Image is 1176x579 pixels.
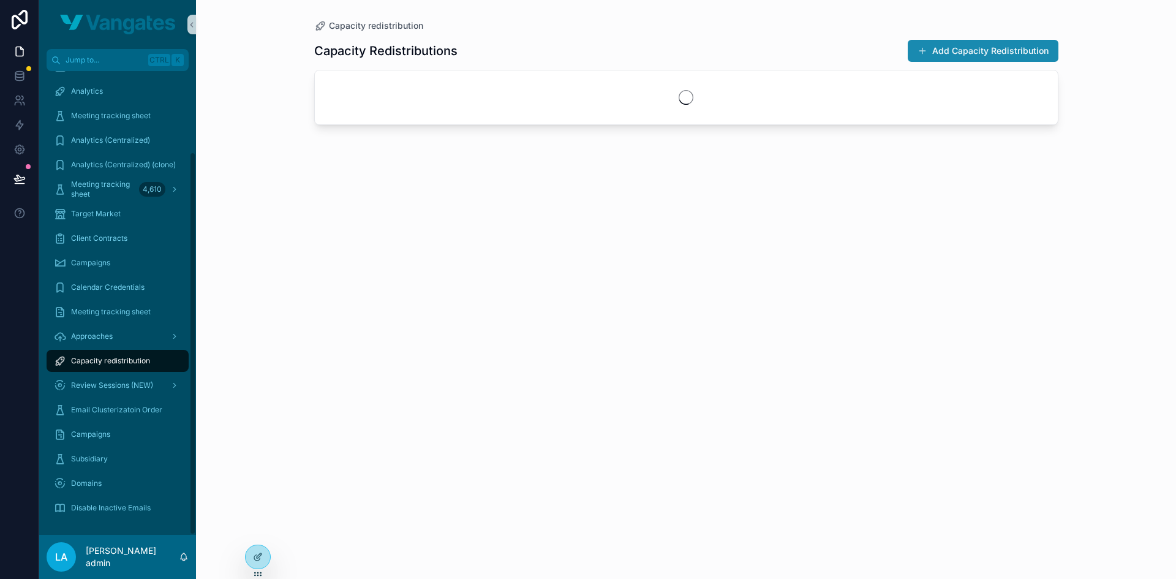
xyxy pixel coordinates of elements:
span: Capacity redistribution [71,356,150,366]
a: Client Contracts [47,227,189,249]
span: Analytics (Centralized) (clone) [71,160,176,170]
a: Capacity redistribution [47,350,189,372]
span: Campaigns [71,258,110,268]
button: Add Capacity Redistribution [908,40,1058,62]
span: Analytics (Centralized) [71,135,150,145]
span: Subsidiary [71,454,108,464]
a: Approaches [47,325,189,347]
a: Review Sessions (NEW) [47,374,189,396]
img: App logo [60,15,175,34]
span: Calendar Credentials [71,282,145,292]
span: Meeting tracking sheet [71,307,151,317]
a: Email Clusterizatoin Order [47,399,189,421]
span: Approaches [71,331,113,341]
span: Jump to... [66,55,143,65]
span: la [55,550,67,564]
span: Ctrl [148,54,170,66]
a: Analytics (Centralized) (clone) [47,154,189,176]
span: Email Clusterizatoin Order [71,405,162,415]
h1: Capacity Redistributions [314,42,458,59]
span: Target Market [71,209,121,219]
span: Client Contracts [71,233,127,243]
button: Jump to...CtrlK [47,49,189,71]
a: Capacity redistribution [314,20,423,32]
a: Meeting tracking sheet [47,105,189,127]
span: Analytics [71,86,103,96]
span: K [173,55,183,65]
div: scrollable content [39,71,196,535]
span: Campaigns [71,430,110,439]
a: Subsidiary [47,448,189,470]
a: Analytics (Centralized) [47,129,189,151]
a: Campaigns [47,423,189,445]
p: [PERSON_NAME] admin [86,545,179,569]
span: Meeting tracking sheet [71,111,151,121]
a: Meeting tracking sheet4,610 [47,178,189,200]
span: Capacity redistribution [329,20,423,32]
a: Calendar Credentials [47,276,189,298]
a: Target Market [47,203,189,225]
span: Meeting tracking sheet [71,180,134,199]
div: 4,610 [139,182,165,197]
a: Analytics [47,80,189,102]
a: Meeting tracking sheet [47,301,189,323]
a: Campaigns [47,252,189,274]
span: Domains [71,479,102,488]
a: Disable Inactive Emails [47,497,189,519]
span: Disable Inactive Emails [71,503,151,513]
a: Domains [47,472,189,494]
span: Review Sessions (NEW) [71,380,153,390]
